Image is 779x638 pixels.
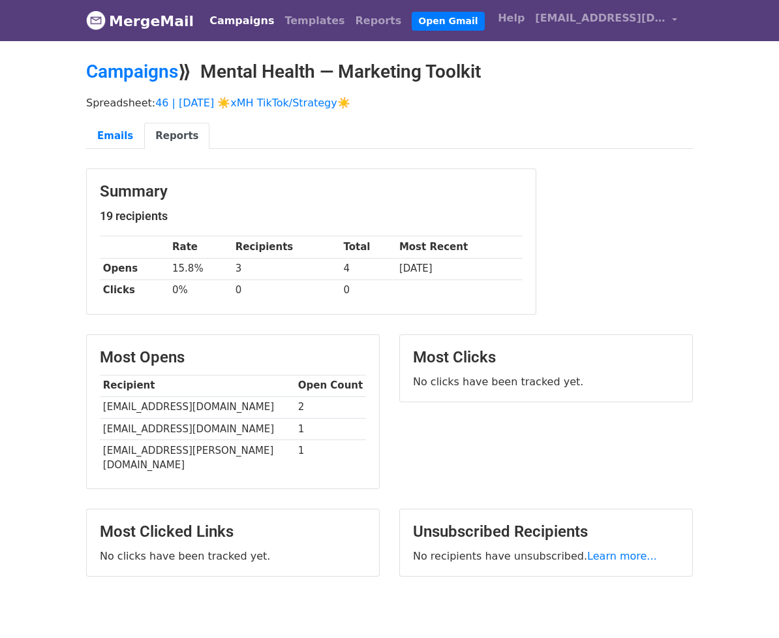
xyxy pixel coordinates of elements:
[100,348,366,367] h3: Most Opens
[86,61,693,83] h2: ⟫ Mental Health — Marketing Toolkit
[100,396,295,418] td: [EMAIL_ADDRESS][DOMAIN_NAME]
[169,236,232,258] th: Rate
[279,8,350,34] a: Templates
[413,375,679,389] p: No clicks have been tracked yet.
[86,123,144,150] a: Emails
[413,348,679,367] h3: Most Clicks
[100,375,295,396] th: Recipient
[396,236,523,258] th: Most Recent
[295,375,366,396] th: Open Count
[86,7,194,35] a: MergeMail
[232,236,341,258] th: Recipients
[587,550,657,562] a: Learn more...
[295,439,366,475] td: 1
[100,522,366,541] h3: Most Clicked Links
[530,5,682,36] a: [EMAIL_ADDRESS][DOMAIN_NAME]
[86,96,693,110] p: Spreadsheet:
[232,258,341,279] td: 3
[155,97,350,109] a: 46 | [DATE] ☀️xMH TikTok/Strategy☀️
[204,8,279,34] a: Campaigns
[341,258,396,279] td: 4
[413,522,679,541] h3: Unsubscribed Recipients
[341,236,396,258] th: Total
[412,12,484,31] a: Open Gmail
[350,8,407,34] a: Reports
[100,209,523,223] h5: 19 recipients
[169,258,232,279] td: 15.8%
[493,5,530,31] a: Help
[295,418,366,439] td: 1
[714,575,779,638] iframe: Chat Widget
[100,279,169,301] th: Clicks
[100,418,295,439] td: [EMAIL_ADDRESS][DOMAIN_NAME]
[396,258,523,279] td: [DATE]
[86,61,178,82] a: Campaigns
[413,549,679,563] p: No recipients have unsubscribed.
[295,396,366,418] td: 2
[341,279,396,301] td: 0
[100,549,366,563] p: No clicks have been tracked yet.
[535,10,665,26] span: [EMAIL_ADDRESS][DOMAIN_NAME]
[144,123,209,150] a: Reports
[100,258,169,279] th: Opens
[100,182,523,201] h3: Summary
[86,10,106,30] img: MergeMail logo
[232,279,341,301] td: 0
[169,279,232,301] td: 0%
[100,439,295,475] td: [EMAIL_ADDRESS][PERSON_NAME][DOMAIN_NAME]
